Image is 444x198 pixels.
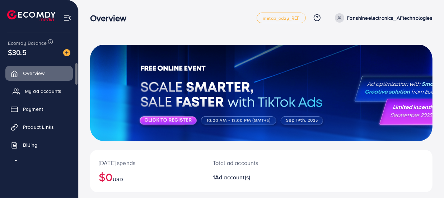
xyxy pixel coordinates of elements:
[347,14,433,22] p: Fanshineelectronics_AFtechnologies
[5,84,73,98] a: My ad accounts
[23,105,43,113] span: Payment
[5,156,73,170] a: Affiliate Program
[23,159,61,166] span: Affiliate Program
[113,176,123,183] span: USD
[213,159,281,167] p: Total ad accounts
[63,14,71,22] img: menu
[8,39,47,47] span: Ecomdy Balance
[23,141,37,148] span: Billing
[213,174,281,181] h2: 1
[23,123,54,131] span: Product Links
[99,170,196,184] h2: $0
[332,13,433,23] a: Fanshineelectronics_AFtechnologies
[5,138,73,152] a: Billing
[263,16,299,20] span: metap_oday_REF
[7,10,56,21] img: logo
[215,173,250,181] span: Ad account(s)
[5,66,73,80] a: Overview
[99,159,196,167] p: [DATE] spends
[25,88,61,95] span: My ad accounts
[23,70,45,77] span: Overview
[8,47,27,57] span: $30.5
[90,13,132,23] h3: Overview
[63,49,70,56] img: image
[5,102,73,116] a: Payment
[5,120,73,134] a: Product Links
[257,13,305,23] a: metap_oday_REF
